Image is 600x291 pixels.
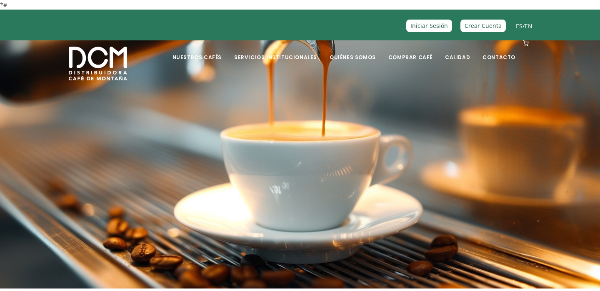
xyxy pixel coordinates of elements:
a: Crear Cuenta [460,20,506,32]
a: Calidad [440,41,475,61]
a: Quiénes Somos [325,41,381,61]
a: EN [525,22,532,30]
a: Comprar Café [383,41,437,61]
a: Servicios Institucionales [229,41,322,61]
span: / [516,21,532,31]
a: Iniciar Sesión [406,20,452,32]
a: ES [516,22,522,30]
a: Contacto [477,41,520,61]
a: Nuestros Cafés [167,41,227,61]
